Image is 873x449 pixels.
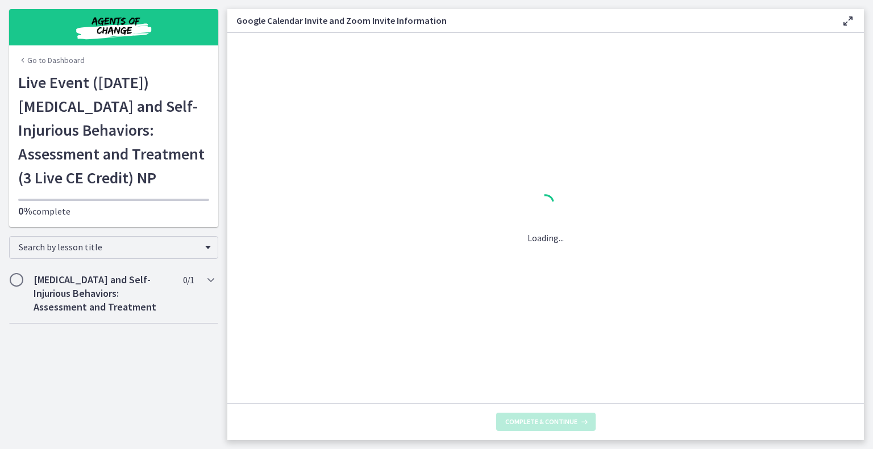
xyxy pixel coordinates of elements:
p: complete [18,204,209,218]
div: 1 [527,191,564,217]
div: Search by lesson title [9,236,218,259]
p: Loading... [527,231,564,245]
span: 0 / 1 [183,273,194,287]
span: 0% [18,204,32,217]
a: Go to Dashboard [18,54,85,66]
h2: [MEDICAL_DATA] and Self-Injurious Behaviors: Assessment and Treatment [34,273,172,314]
img: Agents of Change [45,14,182,41]
span: Search by lesson title [19,241,199,253]
h3: Google Calendar Invite and Zoom Invite Information [236,14,823,27]
span: Complete & continue [505,417,577,426]
h1: Live Event ([DATE]) [MEDICAL_DATA] and Self-Injurious Behaviors: Assessment and Treatment (3 Live... [18,70,209,190]
button: Complete & continue [496,413,596,431]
